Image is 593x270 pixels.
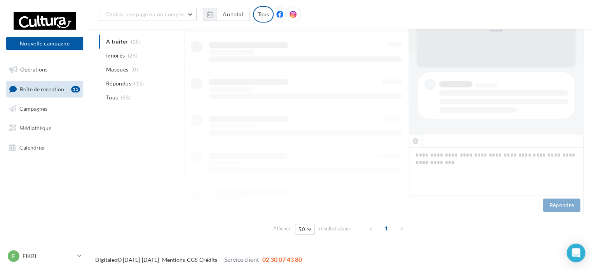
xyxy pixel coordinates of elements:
[95,256,302,263] span: © [DATE]-[DATE] - - -
[543,199,580,212] button: Répondre
[380,222,392,235] span: 1
[20,66,47,73] span: Opérations
[131,66,138,73] span: (0)
[162,256,185,263] a: Mentions
[20,85,64,92] span: Boîte de réception
[19,125,51,131] span: Médiathèque
[19,105,47,112] span: Campagnes
[203,8,250,21] button: Au total
[273,225,291,232] span: Afficher
[5,120,85,136] a: Médiathèque
[105,11,184,17] span: Choisir une page ou un compte
[5,61,85,78] a: Opérations
[71,86,80,92] div: 15
[5,139,85,156] a: Calendrier
[5,81,85,98] a: Boîte de réception15
[12,252,15,260] span: F
[319,225,351,232] span: résultats/page
[5,101,85,117] a: Campagnes
[121,94,131,101] span: (55)
[134,80,144,87] span: (15)
[6,249,83,263] a: F FIKRI
[199,256,217,263] a: Crédits
[106,80,131,87] span: Répondus
[567,244,585,262] div: Open Intercom Messenger
[295,224,315,235] button: 50
[216,8,250,21] button: Au total
[262,256,302,263] span: 02 30 07 43 80
[106,52,125,59] span: Ignorés
[253,6,274,23] div: Tous
[95,256,117,263] a: Digitaleo
[106,66,128,73] span: Masqués
[23,252,74,260] p: FIKRI
[128,52,138,59] span: (25)
[99,8,197,21] button: Choisir une page ou un compte
[19,144,45,150] span: Calendrier
[298,226,305,232] span: 50
[187,256,197,263] a: CGS
[106,94,118,101] span: Tous
[6,37,83,50] button: Nouvelle campagne
[224,256,259,263] span: Service client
